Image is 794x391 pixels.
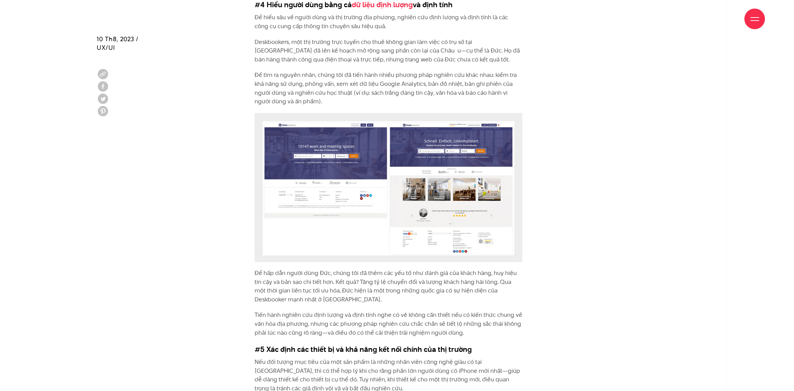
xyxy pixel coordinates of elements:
[255,269,522,304] p: Để hấp dẫn người dùng Đức, chúng tôi đã thêm các yếu tố như đánh giá của khách hàng, huy hiệu tin...
[255,311,522,337] p: Tiến hành nghiên cứu định lượng và định tính nghe có vẻ không cần thiết nếu có kiến ​​thức chung ...
[255,113,522,262] img: Hiểu người dùng bằng cả dữ liệu định lượng và định tính
[255,344,522,354] h3: #5 Xác định các thiết bị và khả năng kết nối chính của thị trường
[255,38,522,64] p: Deskbookers, một thị trường trực tuyến cho thuê không gian làm việc có trụ sở tại [GEOGRAPHIC_DAT...
[255,71,522,106] p: Để tìm ra nguyên nhân, chúng tôi đã tiến hành nhiều phương pháp nghiên cứu khác nhau: kiểm tra kh...
[97,35,139,52] span: 10 Th8, 2023 / UX/UI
